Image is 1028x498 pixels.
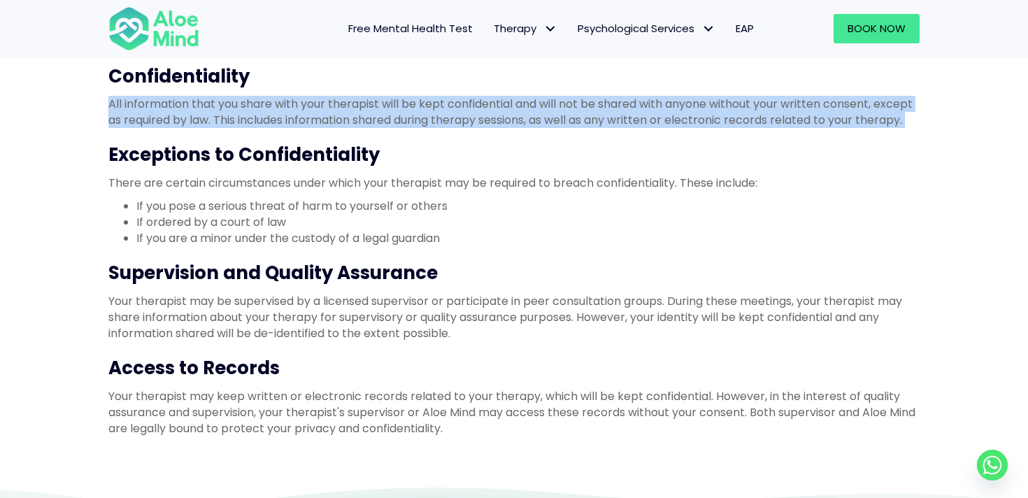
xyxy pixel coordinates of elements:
h3: Supervision and Quality Assurance [108,260,920,285]
p: Your therapist may keep written or electronic records related to your therapy, which will be kept... [108,388,920,437]
a: EAP [725,14,764,43]
p: Your therapist may be supervised by a licensed supervisor or participate in peer consultation gro... [108,293,920,342]
a: TherapyTherapy: submenu [483,14,567,43]
li: If you pose a serious threat of harm to yourself or others [136,198,920,214]
a: Psychological ServicesPsychological Services: submenu [567,14,725,43]
span: Free Mental Health Test [348,21,473,36]
p: There are certain circumstances under which your therapist may be required to breach confidential... [108,175,920,191]
p: All information that you share with your therapist will be kept confidential and will not be shar... [108,96,920,128]
a: Whatsapp [977,450,1008,481]
span: Therapy: submenu [540,19,560,39]
li: If ordered by a court of law [136,214,920,230]
li: If you are a minor under the custody of a legal guardian [136,230,920,246]
span: Book Now [848,21,906,36]
img: Aloe mind Logo [108,6,199,52]
span: EAP [736,21,754,36]
h3: Access to Records [108,355,920,380]
h3: Exceptions to Confidentiality [108,142,920,167]
span: Therapy [494,21,557,36]
a: Free Mental Health Test [338,14,483,43]
nav: Menu [217,14,764,43]
a: Book Now [834,14,920,43]
h3: Confidentiality [108,64,920,89]
span: Psychological Services [578,21,715,36]
span: Psychological Services: submenu [698,19,718,39]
